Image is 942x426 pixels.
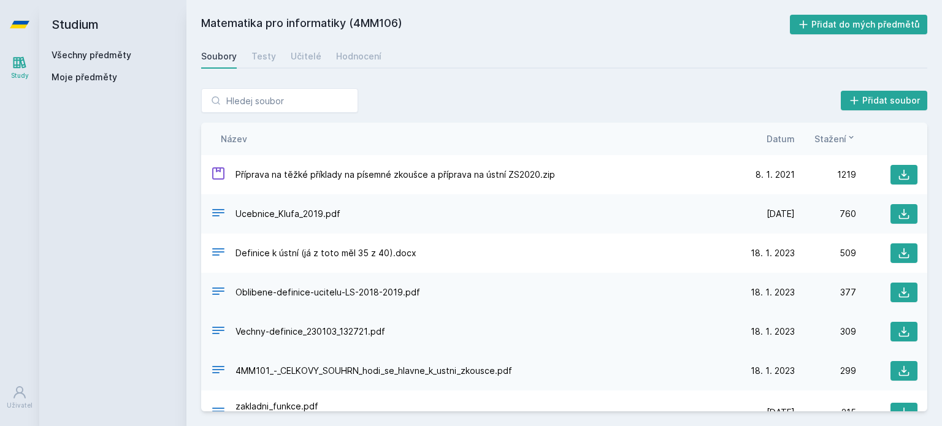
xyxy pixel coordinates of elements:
[795,365,856,377] div: 299
[814,132,846,145] span: Stažení
[291,50,321,63] div: Učitelé
[767,406,795,419] span: [DATE]
[11,71,29,80] div: Study
[291,44,321,69] a: Učitelé
[235,208,340,220] span: Ucebnice_Klufa_2019.pdf
[795,247,856,259] div: 509
[235,325,385,338] span: Vechny-definice_230103_132721.pdf
[201,15,790,34] h2: Matematika pro informatiky (4MM106)
[751,365,795,377] span: 18. 1. 2023
[211,166,226,184] div: ZIP
[211,404,226,422] div: PDF
[52,50,131,60] a: Všechny předměty
[841,91,928,110] button: Přidat soubor
[235,365,512,377] span: 4MM101_-_CELKOVY_SOUHRN_hodi_se_hlavne_k_ustni_zkousce.pdf
[2,379,37,416] a: Uživatel
[211,205,226,223] div: PDF
[795,169,856,181] div: 1219
[790,15,928,34] button: Přidat do mých předmětů
[201,50,237,63] div: Soubory
[2,49,37,86] a: Study
[336,50,381,63] div: Hodnocení
[767,208,795,220] span: [DATE]
[201,44,237,69] a: Soubory
[251,44,276,69] a: Testy
[221,132,247,145] button: Název
[767,132,795,145] button: Datum
[211,284,226,302] div: PDF
[795,406,856,419] div: 215
[211,323,226,341] div: PDF
[795,208,856,220] div: 760
[336,44,381,69] a: Hodnocení
[795,325,856,338] div: 309
[7,401,33,410] div: Uživatel
[751,325,795,338] span: 18. 1. 2023
[52,71,117,83] span: Moje předměty
[235,247,416,259] span: Definice k ústní (já z toto měl 35 z 40).docx
[235,400,584,413] span: zakladni_funkce.pdf
[795,286,856,299] div: 377
[201,88,358,113] input: Hledej soubor
[251,50,276,63] div: Testy
[211,245,226,262] div: DOCX
[751,247,795,259] span: 18. 1. 2023
[751,286,795,299] span: 18. 1. 2023
[235,286,420,299] span: Oblibene-definice-ucitelu-LS-2018-2019.pdf
[235,169,555,181] span: Příprava na těžké příklady na písemné zkoušce a příprava na ústní ZS2020.zip
[756,169,795,181] span: 8. 1. 2021
[814,132,856,145] button: Stažení
[211,362,226,380] div: PDF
